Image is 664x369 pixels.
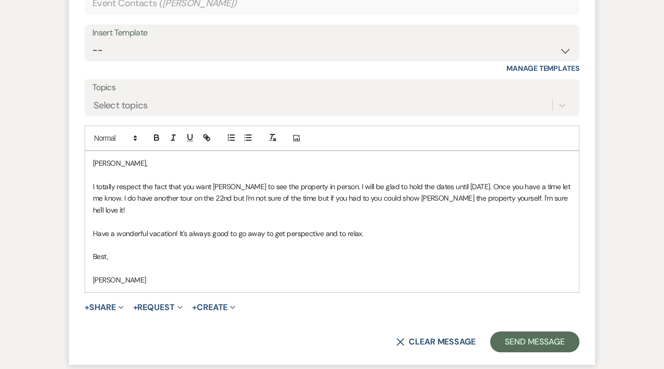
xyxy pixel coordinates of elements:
[192,303,197,312] span: +
[133,303,138,312] span: +
[92,26,572,41] div: Insert Template
[93,274,571,286] p: [PERSON_NAME]
[93,251,571,262] p: Best,
[506,64,579,73] a: Manage Templates
[396,338,476,346] button: Clear message
[93,99,148,113] div: Select topics
[85,303,89,312] span: +
[93,157,571,169] p: [PERSON_NAME],
[133,303,183,312] button: Request
[93,228,571,239] p: Have a wonderful vacation! It's always good to go away to get perspective and to relax.
[490,331,579,352] button: Send Message
[192,303,235,312] button: Create
[92,80,572,95] label: Topics
[85,303,124,312] button: Share
[93,181,571,216] p: I totally respect the fact that you want [PERSON_NAME] to see the property in person. I will be g...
